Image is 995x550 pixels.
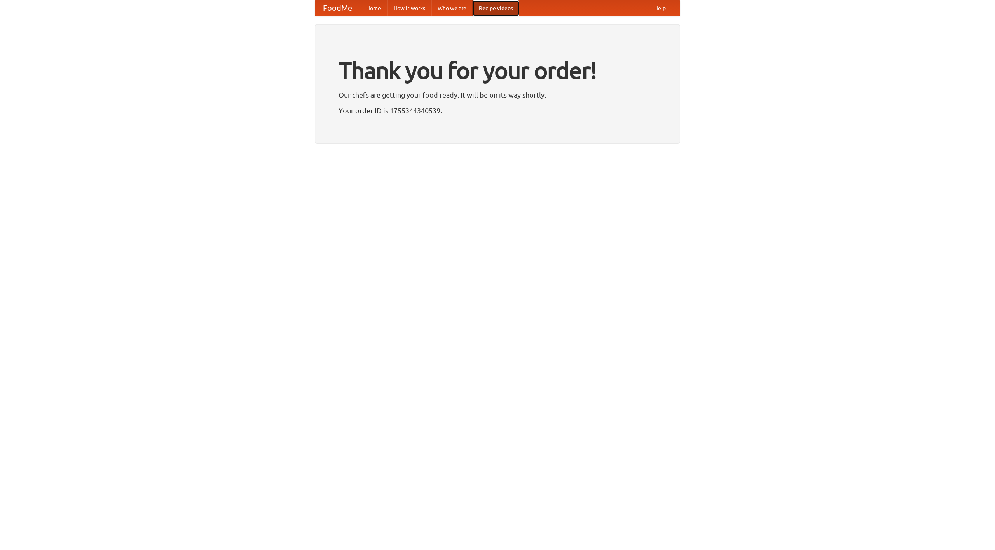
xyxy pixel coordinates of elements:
a: Help [648,0,672,16]
h1: Thank you for your order! [339,52,656,89]
p: Your order ID is 1755344340539. [339,105,656,116]
a: Recipe videos [473,0,519,16]
a: Who we are [431,0,473,16]
a: How it works [387,0,431,16]
a: FoodMe [315,0,360,16]
p: Our chefs are getting your food ready. It will be on its way shortly. [339,89,656,101]
a: Home [360,0,387,16]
